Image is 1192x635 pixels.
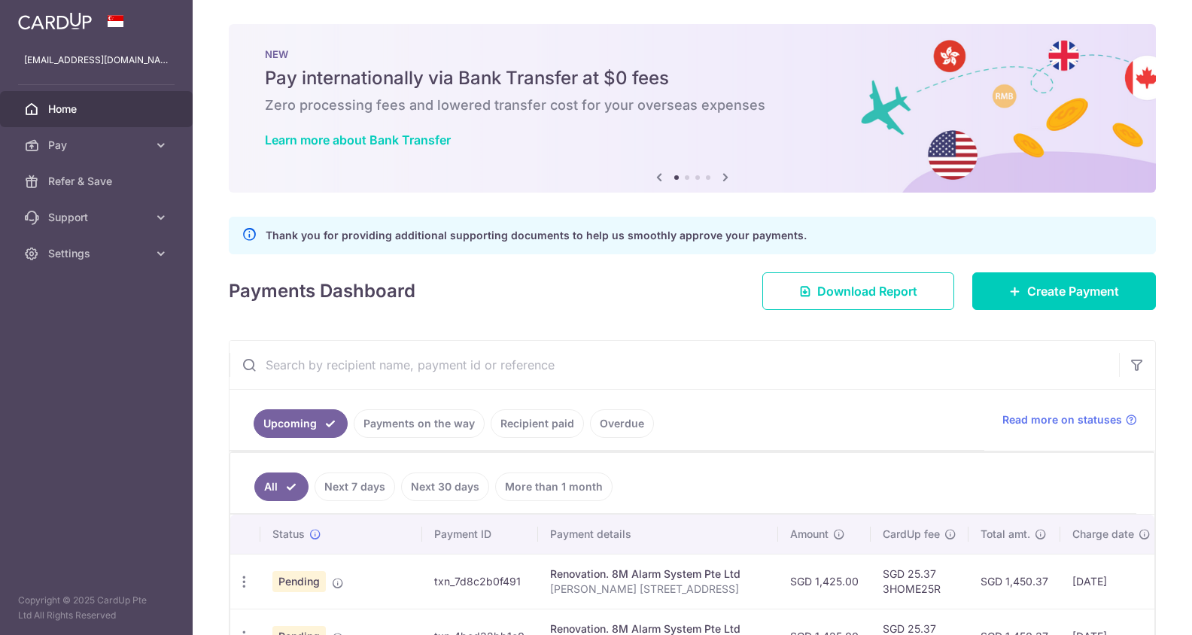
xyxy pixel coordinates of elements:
[48,138,147,153] span: Pay
[18,12,92,30] img: CardUp
[491,409,584,438] a: Recipient paid
[229,24,1156,193] img: Bank transfer banner
[538,515,778,554] th: Payment details
[354,409,485,438] a: Payments on the way
[48,246,147,261] span: Settings
[1002,412,1137,427] a: Read more on statuses
[422,554,538,609] td: txn_7d8c2b0f491
[883,527,940,542] span: CardUp fee
[590,409,654,438] a: Overdue
[972,272,1156,310] a: Create Payment
[230,341,1119,389] input: Search by recipient name, payment id or reference
[495,472,613,501] a: More than 1 month
[315,472,395,501] a: Next 7 days
[778,554,871,609] td: SGD 1,425.00
[401,472,489,501] a: Next 30 days
[265,132,451,147] a: Learn more about Bank Transfer
[422,515,538,554] th: Payment ID
[871,554,968,609] td: SGD 25.37 3HOME25R
[968,554,1060,609] td: SGD 1,450.37
[550,567,766,582] div: Renovation. 8M Alarm System Pte Ltd
[48,102,147,117] span: Home
[1095,590,1177,627] iframe: Opens a widget where you can find more information
[762,272,954,310] a: Download Report
[265,66,1120,90] h5: Pay internationally via Bank Transfer at $0 fees
[1027,282,1119,300] span: Create Payment
[254,409,348,438] a: Upcoming
[265,96,1120,114] h6: Zero processing fees and lowered transfer cost for your overseas expenses
[272,527,305,542] span: Status
[254,472,309,501] a: All
[981,527,1030,542] span: Total amt.
[550,582,766,597] p: [PERSON_NAME] [STREET_ADDRESS]
[1072,527,1134,542] span: Charge date
[272,571,326,592] span: Pending
[266,226,807,245] p: Thank you for providing additional supporting documents to help us smoothly approve your payments.
[1002,412,1122,427] span: Read more on statuses
[790,527,829,542] span: Amount
[817,282,917,300] span: Download Report
[48,174,147,189] span: Refer & Save
[24,53,169,68] p: [EMAIL_ADDRESS][DOMAIN_NAME]
[265,48,1120,60] p: NEW
[48,210,147,225] span: Support
[1060,554,1163,609] td: [DATE]
[229,278,415,305] h4: Payments Dashboard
